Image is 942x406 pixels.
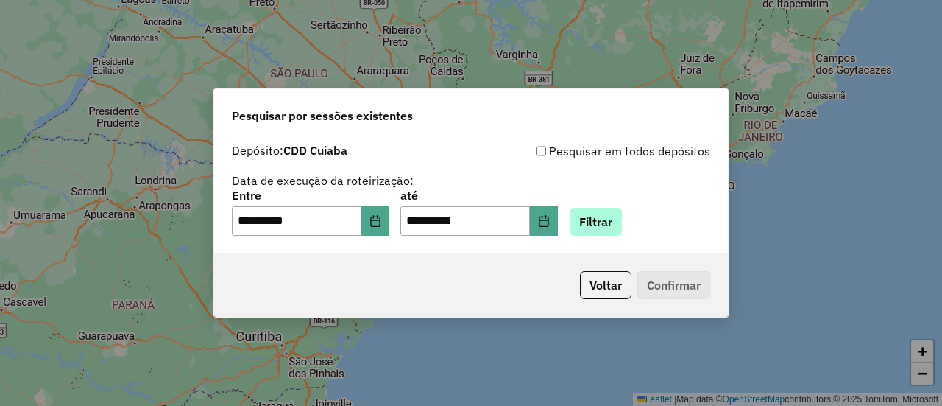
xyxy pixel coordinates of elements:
button: Choose Date [361,206,389,236]
button: Voltar [580,271,631,299]
label: Entre [232,186,389,204]
div: Pesquisar em todos depósitos [471,142,710,160]
span: Pesquisar por sessões existentes [232,107,413,125]
label: Depósito: [232,141,347,159]
label: até [400,186,557,204]
strong: CDD Cuiaba [283,143,347,158]
label: Data de execução da roteirização: [232,172,414,189]
button: Filtrar [570,208,622,236]
button: Choose Date [530,206,558,236]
